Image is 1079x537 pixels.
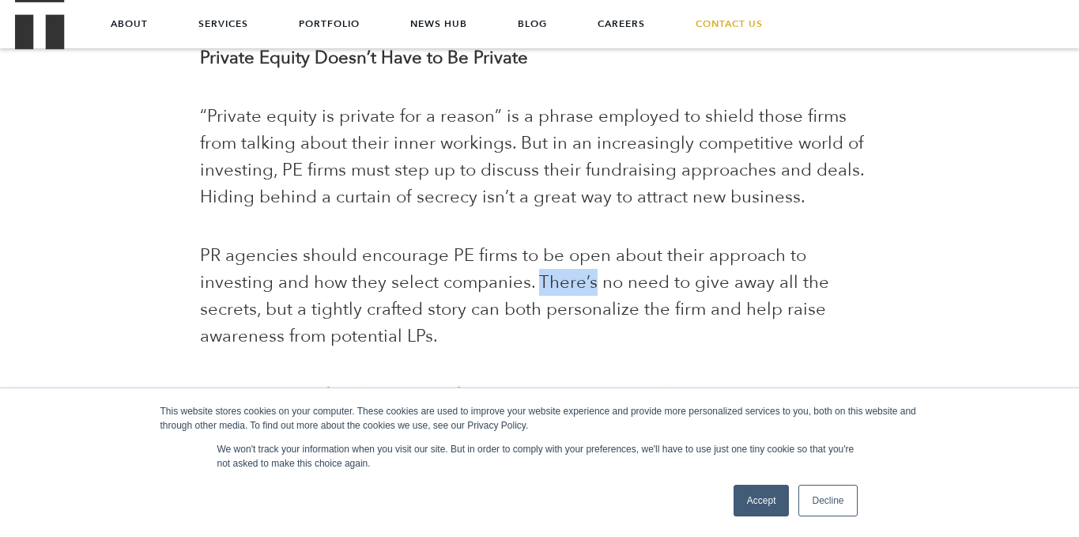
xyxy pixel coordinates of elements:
[217,442,862,471] p: We won't track your information when you visit our site. But in order to comply with your prefere...
[200,244,829,348] span: PR agencies should encourage PE firms to be open about their approach to investing and how they s...
[200,46,528,70] b: Private Equity Doesn’t Have to Be Private
[734,485,790,516] a: Accept
[200,104,864,209] span: “Private equity is private for a reason” is a phrase employed to shield those firms from talking ...
[160,404,919,433] div: This website stores cookies on your computer. These cookies are used to improve your website expe...
[798,485,857,516] a: Decline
